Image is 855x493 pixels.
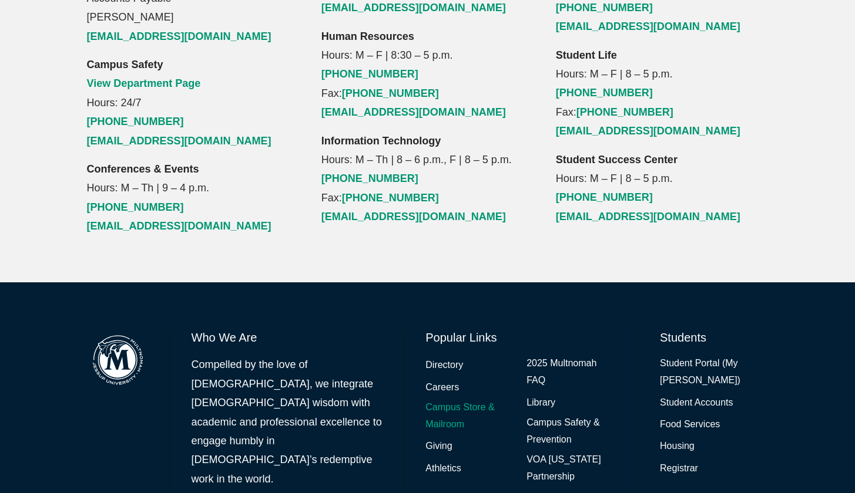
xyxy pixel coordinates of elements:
strong: Campus Safety [87,59,163,70]
a: Registrar [660,460,698,477]
h6: Who We Are [192,329,383,346]
a: Student Accounts [660,394,733,411]
a: [PHONE_NUMBER] [342,192,439,204]
img: Multnomah Campus of Jessup University logo [87,329,149,391]
a: Athletics [425,460,461,477]
a: [PHONE_NUMBER] [556,87,653,99]
p: Hours: M – Th | 9 – 4 p.m. [87,160,300,236]
strong: Human Resources [321,31,414,42]
a: [EMAIL_ADDRESS][DOMAIN_NAME] [321,211,506,222]
strong: Student Life [556,49,617,61]
a: Careers [425,379,459,396]
a: Directory [425,357,463,374]
a: [PHONE_NUMBER] [87,116,184,127]
a: [PHONE_NUMBER] [576,106,673,118]
a: Giving [425,438,452,455]
p: Compelled by the love of [DEMOGRAPHIC_DATA], we integrate [DEMOGRAPHIC_DATA] wisdom with academic... [192,355,383,488]
a: [PHONE_NUMBER] [342,87,439,99]
a: Food Services [660,416,720,433]
a: Campus Store & Mailroom [425,399,516,433]
a: [EMAIL_ADDRESS][DOMAIN_NAME] [321,106,506,118]
p: Hours: 24/7 [87,55,300,150]
a: [EMAIL_ADDRESS][DOMAIN_NAME] [87,31,271,42]
a: [PHONE_NUMBER] [556,2,653,13]
a: VOA [US_STATE] Partnership [527,451,617,485]
a: [PHONE_NUMBER] [87,201,184,213]
p: Hours: M – F | 8 – 5 p.m. [556,150,769,227]
a: [EMAIL_ADDRESS][DOMAIN_NAME] [87,220,271,232]
a: View Department Page [87,77,201,89]
a: Library [527,394,555,411]
a: [EMAIL_ADDRESS][DOMAIN_NAME] [556,125,740,137]
strong: Student Success Center [556,154,678,166]
a: [EMAIL_ADDRESS][DOMAIN_NAME] [556,21,740,32]
a: [EMAIL_ADDRESS][DOMAIN_NAME] [556,211,740,222]
h6: Students [660,329,768,346]
a: [EMAIL_ADDRESS][DOMAIN_NAME] [321,2,506,13]
a: [PHONE_NUMBER] [556,191,653,203]
a: [EMAIL_ADDRESS][DOMAIN_NAME] [87,135,271,147]
a: Student Portal (My [PERSON_NAME]) [660,355,768,389]
a: [PHONE_NUMBER] [321,173,418,184]
p: Hours: M – Th | 8 – 6 p.m., F | 8 – 5 p.m. Fax: [321,131,534,227]
p: Hours: M – F | 8:30 – 5 p.m. Fax: [321,27,534,122]
strong: Information Technology [321,135,441,147]
strong: Conferences & Events [87,163,199,175]
a: Campus Safety & Prevention [527,414,617,448]
h6: Popular Links [425,329,617,346]
p: Hours: M – F | 8 – 5 p.m. Fax: [556,46,769,141]
a: Housing [660,438,695,455]
a: [PHONE_NUMBER] [321,68,418,80]
a: 2025 Multnomah FAQ [527,355,617,389]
